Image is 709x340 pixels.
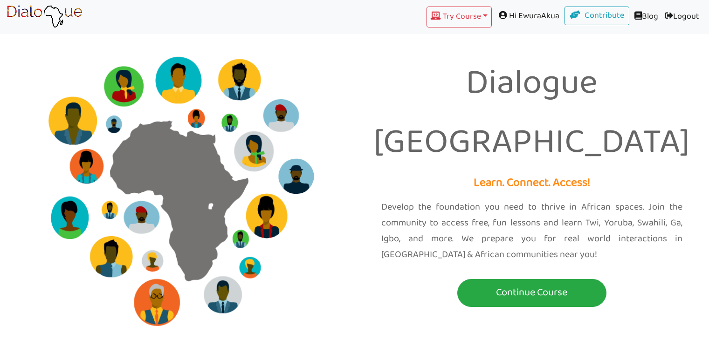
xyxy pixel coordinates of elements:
[492,7,564,26] span: Hi EwuraAkua
[460,284,604,301] p: Continue Course
[457,279,606,307] button: Continue Course
[427,7,492,27] button: Try Course
[362,173,702,193] p: Learn. Connect. Access!
[661,7,702,27] a: Logout
[381,199,683,263] p: Develop the foundation you need to thrive in African spaces. Join the community to access free, f...
[362,54,702,173] p: Dialogue [GEOGRAPHIC_DATA]
[629,7,661,27] a: Blog
[564,7,630,25] a: Contribute
[7,5,83,28] img: learn African language platform app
